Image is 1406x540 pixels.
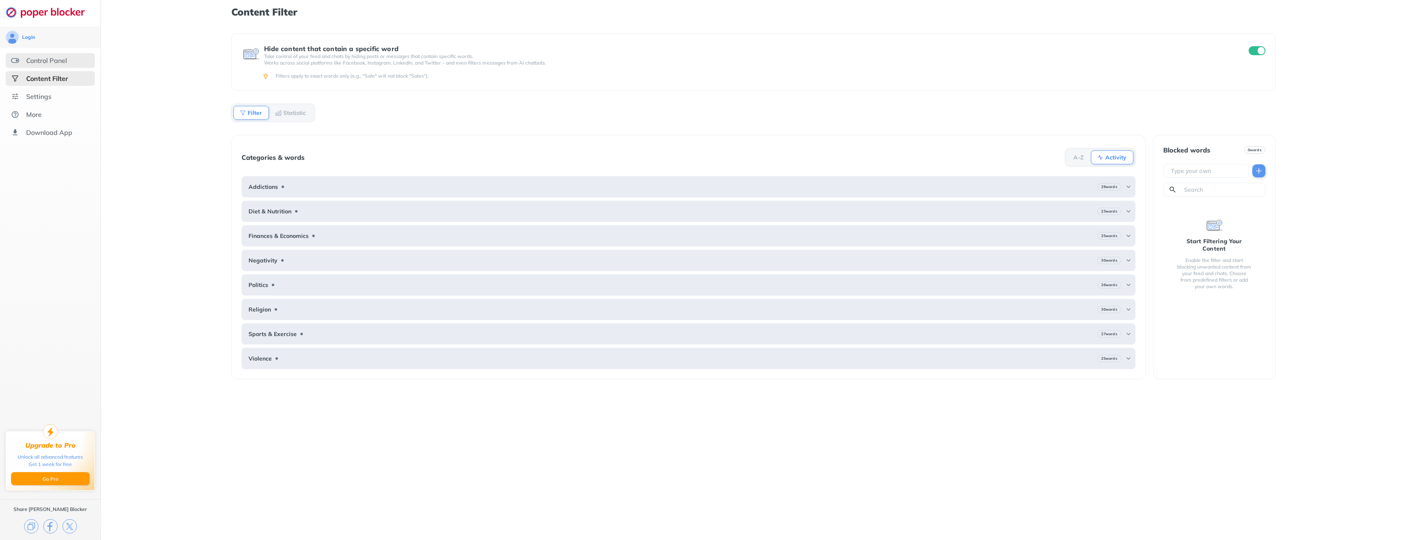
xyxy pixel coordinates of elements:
div: Blocked words [1163,146,1210,154]
b: 27 words [1101,331,1117,337]
img: download-app.svg [11,128,19,137]
p: Take control of your feed and chats by hiding posts or messages that contain specific words. [264,53,1234,60]
p: Works across social platforms like Facebook, Instagram, LinkedIn, and Twitter – and even filters ... [264,60,1234,66]
b: 29 words [1101,184,1117,190]
div: Download App [26,128,72,137]
input: Search [1183,186,1262,194]
div: Content Filter [26,74,68,83]
img: social-selected.svg [11,74,19,83]
div: Start Filtering Your Content [1176,238,1252,252]
b: Statistic [283,110,306,115]
b: 23 words [1101,208,1117,214]
h1: Content Filter [231,7,1275,17]
b: Filter [248,110,262,115]
b: 25 words [1101,356,1117,361]
img: avatar.svg [6,31,19,44]
b: Finances & Economics [249,233,309,239]
img: copy.svg [24,519,38,533]
div: Share [PERSON_NAME] Blocker [13,506,87,513]
img: Activity [1097,154,1104,161]
div: Get 1 week for free [29,461,72,468]
div: Categories & words [242,154,304,161]
div: More [26,110,42,119]
div: Unlock all advanced features [18,453,83,461]
b: Addictions [249,184,278,190]
img: Statistic [275,110,282,116]
b: 25 words [1101,233,1117,239]
b: Negativity [249,257,278,264]
button: Go Pro [11,472,90,485]
b: 26 words [1101,282,1117,288]
b: Activity [1105,155,1126,160]
b: Politics [249,282,268,288]
img: Filter [240,110,246,116]
b: 0 words [1248,147,1262,153]
div: Enable the filter and start blocking unwanted content from your feed and chats. Choose from prede... [1176,257,1252,290]
img: about.svg [11,110,19,119]
b: Violence [249,355,272,362]
img: features.svg [11,56,19,65]
div: Upgrade to Pro [25,441,76,449]
img: logo-webpage.svg [6,7,94,18]
b: Religion [249,306,271,313]
b: Diet & Nutrition [249,208,291,215]
b: 30 words [1101,258,1117,263]
input: Type your own [1170,167,1245,175]
div: Control Panel [26,56,67,65]
div: Login [22,34,35,40]
b: A-Z [1073,155,1084,160]
img: x.svg [63,519,77,533]
div: Settings [26,92,51,101]
div: Hide content that contain a specific word [264,45,1234,52]
div: Filters apply to exact words only (e.g., "Sale" will not block "Sales"). [275,73,1264,79]
img: settings.svg [11,92,19,101]
b: Sports & Exercise [249,331,297,337]
img: facebook.svg [43,519,58,533]
img: upgrade-to-pro.svg [43,424,58,439]
b: 30 words [1101,307,1117,312]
